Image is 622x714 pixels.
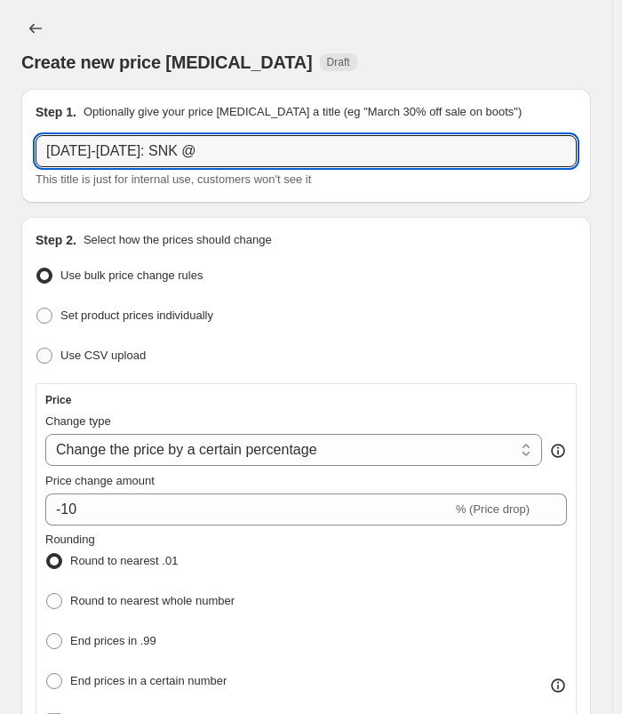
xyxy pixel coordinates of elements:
span: Use bulk price change rules [60,269,203,282]
h2: Step 1. [36,103,76,121]
span: % (Price drop) [456,502,530,516]
span: Rounding [45,533,95,546]
input: 30% off holiday sale [36,135,577,167]
h3: Price [45,393,71,407]
span: Price change amount [45,474,155,487]
span: Round to nearest whole number [70,594,235,607]
span: Set product prices individually [60,309,213,322]
p: Select how the prices should change [84,231,272,249]
span: Use CSV upload [60,349,146,362]
span: Draft [327,55,350,69]
span: Change type [45,414,111,428]
span: End prices in a certain number [70,674,227,687]
input: -15 [45,493,452,525]
button: Price change jobs [21,14,50,43]
span: Create new price [MEDICAL_DATA] [21,52,313,72]
p: Optionally give your price [MEDICAL_DATA] a title (eg "March 30% off sale on boots") [84,103,522,121]
h2: Step 2. [36,231,76,249]
span: End prices in .99 [70,634,156,647]
span: This title is just for internal use, customers won't see it [36,172,311,186]
div: help [549,442,567,460]
span: Round to nearest .01 [70,554,178,567]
